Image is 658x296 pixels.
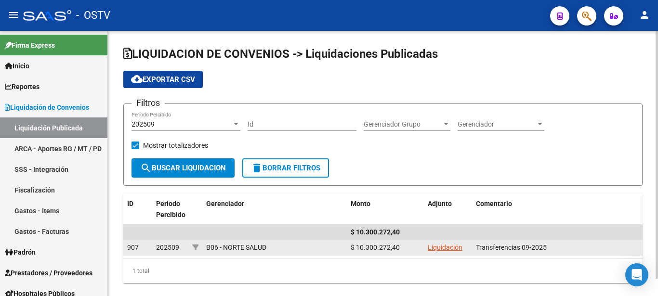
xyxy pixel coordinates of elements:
[428,244,462,251] a: Liquidación
[127,200,133,207] span: ID
[458,120,536,129] span: Gerenciador
[123,47,438,61] span: LIQUIDACION DE CONVENIOS -> Liquidaciones Publicadas
[5,247,36,257] span: Padrón
[364,120,442,129] span: Gerenciador Grupo
[5,40,55,51] span: Firma Express
[5,61,29,71] span: Inicio
[347,193,424,236] datatable-header-cell: Monto
[351,200,370,207] span: Monto
[206,200,244,207] span: Gerenciador
[131,75,195,84] span: Exportar CSV
[76,5,110,26] span: - OSTV
[123,259,643,283] div: 1 total
[639,9,650,21] mat-icon: person
[140,164,226,172] span: Buscar Liquidacion
[123,71,203,88] button: Exportar CSV
[131,73,143,85] mat-icon: cloud_download
[251,162,263,174] mat-icon: delete
[472,193,643,236] datatable-header-cell: Comentario
[8,9,19,21] mat-icon: menu
[424,193,472,236] datatable-header-cell: Adjunto
[156,200,185,219] span: Período Percibido
[132,120,155,128] span: 202509
[143,140,208,151] span: Mostrar totalizadores
[476,200,512,207] span: Comentario
[625,263,648,286] div: Open Intercom Messenger
[251,164,320,172] span: Borrar Filtros
[132,96,165,110] h3: Filtros
[476,244,547,251] span: Transferencias 09-2025
[152,193,188,236] datatable-header-cell: Período Percibido
[132,158,235,178] button: Buscar Liquidacion
[156,244,179,251] span: 202509
[351,242,420,253] div: $ 10.300.272,40
[5,268,92,278] span: Prestadores / Proveedores
[242,158,329,178] button: Borrar Filtros
[123,193,152,236] datatable-header-cell: ID
[140,162,152,174] mat-icon: search
[5,102,89,113] span: Liquidación de Convenios
[206,244,266,251] span: B06 - NORTE SALUD
[202,193,347,236] datatable-header-cell: Gerenciador
[127,244,139,251] span: 907
[5,81,39,92] span: Reportes
[351,228,400,236] span: $ 10.300.272,40
[428,200,452,207] span: Adjunto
